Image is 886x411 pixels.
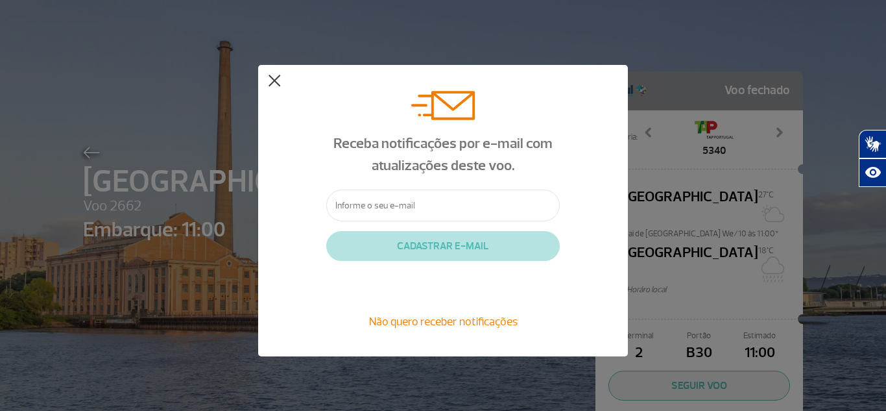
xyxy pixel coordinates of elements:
input: Informe o seu e-mail [326,190,560,221]
button: CADASTRAR E-MAIL [326,231,560,261]
span: Não quero receber notificações [369,314,518,329]
button: Abrir recursos assistivos. [859,158,886,187]
span: Receba notificações por e-mail com atualizações deste voo. [333,134,553,175]
button: Abrir tradutor de língua de sinais. [859,130,886,158]
div: Plugin de acessibilidade da Hand Talk. [859,130,886,187]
